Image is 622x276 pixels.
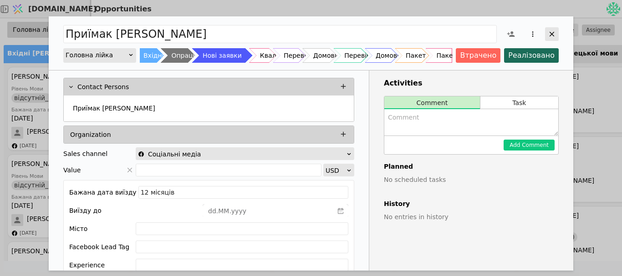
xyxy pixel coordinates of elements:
h4: Planned [384,162,559,171]
button: Comment [384,96,480,109]
div: Facebook Lead Tag [69,241,129,253]
div: Виїзду до [69,204,102,217]
img: facebook.svg [138,151,144,157]
button: Втрачено [456,48,500,63]
h3: Activities [384,78,559,89]
div: Add Opportunity [49,16,573,271]
h4: History [384,199,559,209]
div: Домовитись про анкетування [313,48,413,63]
div: Перевірка заповнення анкети [344,48,445,63]
p: Приїмак [PERSON_NAME] [73,104,155,113]
button: Task [480,96,558,109]
div: Кваліфікація [260,48,303,63]
svg: calender simple [337,208,344,214]
p: No scheduled tasks [384,175,559,185]
div: USD [326,164,346,177]
span: Value [63,164,81,176]
div: Бажана дата виїзду [69,186,137,199]
div: Опрацьовано-[PERSON_NAME] [171,48,271,63]
div: Місто [69,222,87,235]
input: dd.MM.yyyy [203,205,333,217]
button: Реалізовано [504,48,559,63]
p: Contact Persons [77,82,129,92]
div: Вхідні [PERSON_NAME] [143,48,219,63]
p: Organization [70,130,111,140]
div: Sales channel [63,147,107,160]
div: Нові заявки [203,48,242,63]
div: Пакет документів надіслано [406,48,502,63]
p: No entries in history [384,212,559,222]
div: Пакет документів отримано [436,48,531,63]
div: Домовитись про співбесіду [376,48,467,63]
div: Головна лійка [66,49,128,61]
div: Перевірка німецької мови [284,48,371,63]
span: Соціальні медіа [148,148,201,161]
div: Experience [69,259,105,271]
button: Add Comment [504,140,555,151]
